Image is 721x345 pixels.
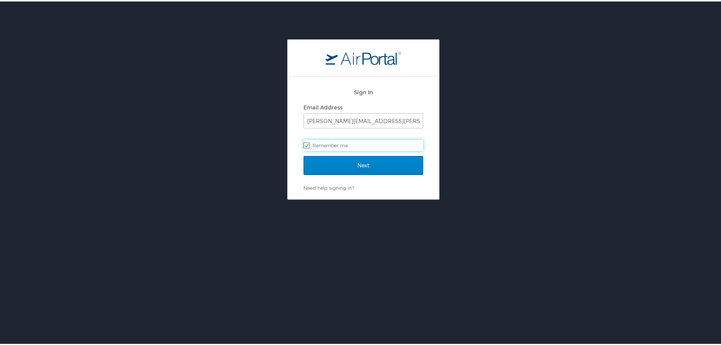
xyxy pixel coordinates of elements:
input: Next [304,155,423,173]
h2: Sign In [304,86,423,95]
img: logo [325,50,401,63]
label: Remember me [304,138,423,150]
label: Email Address [304,103,343,109]
a: Need help signing in? [304,183,354,189]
